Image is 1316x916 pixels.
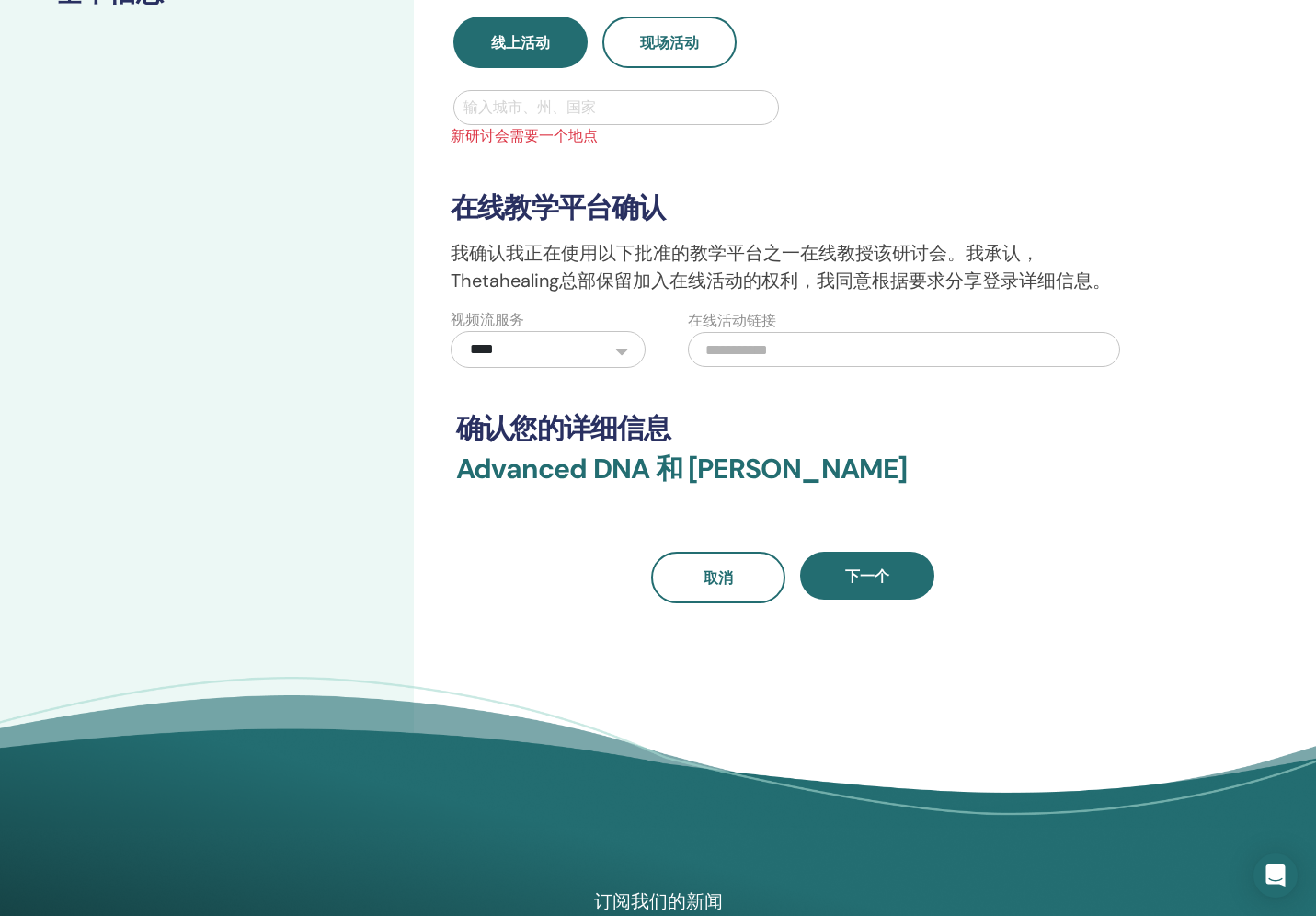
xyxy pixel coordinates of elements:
span: 新研讨会需要一个地点 [440,125,1146,147]
label: 在线活动链接 [688,310,776,332]
button: 线上活动 [453,17,588,68]
span: 取消 [704,568,733,588]
a: 取消 [651,552,785,603]
p: 我确认我正在使用以下批准的教学平台之一在线教授该研讨会。我承认，Thetahealing总部保留加入在线活动的权利，我同意根据要求分享登录详细信息。 [451,239,1135,294]
button: 现场活动 [602,17,737,68]
h4: 订阅我们的新闻 [446,889,871,914]
h3: 在线教学平台确认 [451,191,1135,224]
span: 下一个 [845,567,889,586]
h3: 确认您的详细信息 [456,412,1129,445]
span: 现场活动 [640,33,699,52]
div: Open Intercom Messenger [1253,853,1298,898]
button: 下一个 [800,552,934,600]
h3: Advanced DNA 和 [PERSON_NAME] [456,452,1129,508]
label: 视频流服务 [451,309,524,331]
span: 线上活动 [491,33,550,52]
